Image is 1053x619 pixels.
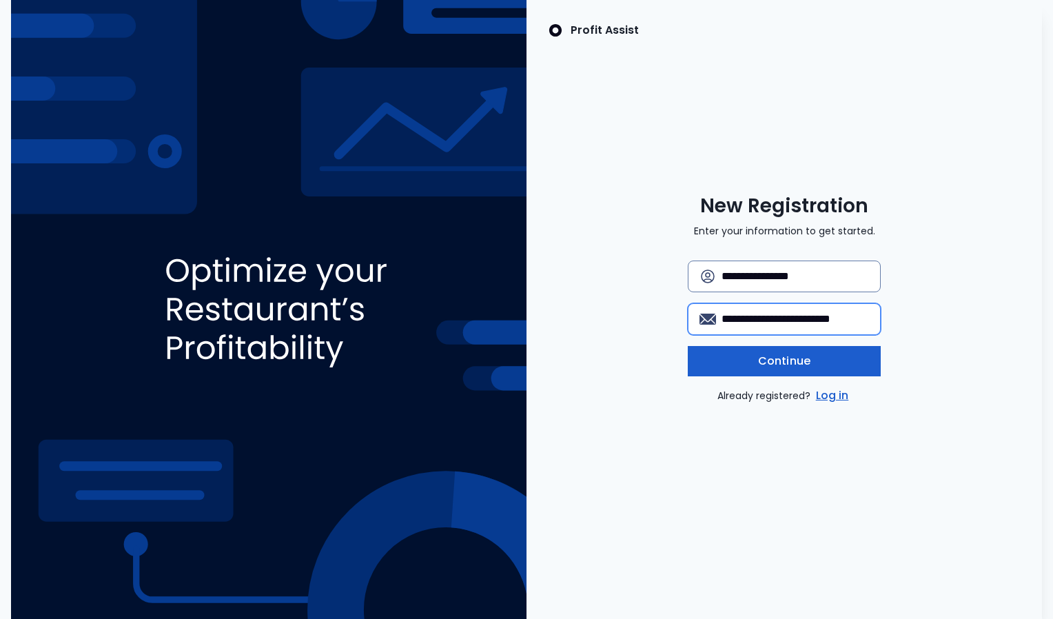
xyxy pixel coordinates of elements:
[571,22,639,39] p: Profit Assist
[549,22,562,39] img: SpotOn Logo
[700,194,868,219] span: New Registration
[813,387,852,404] a: Log in
[688,346,881,376] button: Continue
[694,224,875,239] p: Enter your information to get started.
[717,387,852,404] p: Already registered?
[758,353,810,369] span: Continue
